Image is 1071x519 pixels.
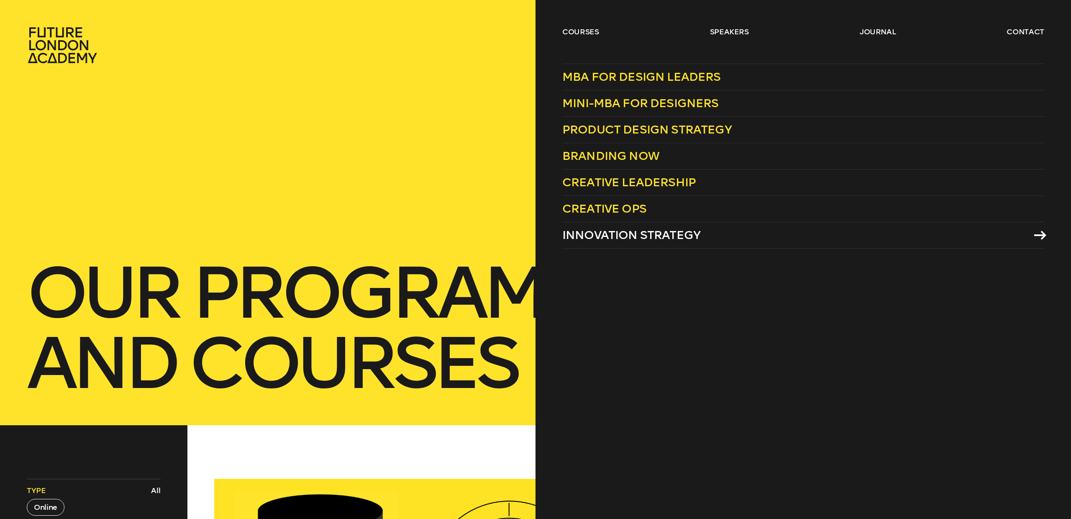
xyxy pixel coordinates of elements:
[562,196,1044,222] a: Creative Ops
[562,170,1044,196] a: Creative Leadership
[562,143,1044,170] a: Branding Now
[860,27,896,37] a: journal
[562,175,696,189] span: Creative Leadership
[710,27,749,37] a: speakers
[562,64,1044,90] a: MBA for Design Leaders
[562,27,599,37] a: courses
[1007,27,1044,37] a: contact
[562,90,1044,117] a: Mini-MBA for Designers
[562,70,721,84] span: MBA for Design Leaders
[562,117,1044,143] a: Product Design Strategy
[562,222,1044,249] a: Innovation Strategy
[562,149,659,163] span: Branding Now
[562,202,646,216] span: Creative Ops
[562,123,732,136] span: Product Design Strategy
[562,228,700,242] span: Innovation Strategy
[562,96,719,110] span: Mini-MBA for Designers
